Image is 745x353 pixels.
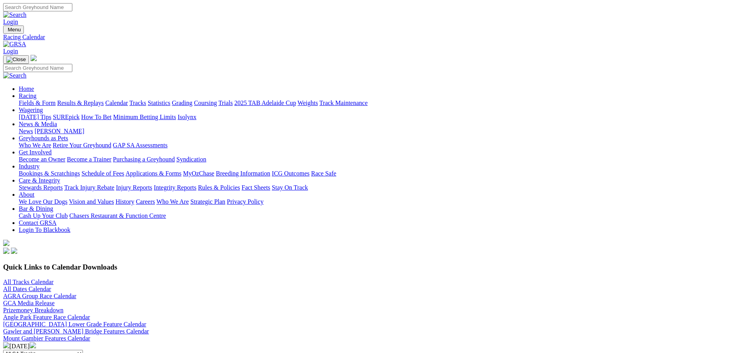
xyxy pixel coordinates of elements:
[19,170,80,177] a: Bookings & Scratchings
[53,114,79,120] a: SUREpick
[272,170,309,177] a: ICG Outcomes
[234,100,296,106] a: 2025 TAB Adelaide Cup
[116,184,152,191] a: Injury Reports
[298,100,318,106] a: Weights
[227,198,264,205] a: Privacy Policy
[172,100,192,106] a: Grading
[19,184,63,191] a: Stewards Reports
[19,219,56,226] a: Contact GRSA
[183,170,214,177] a: MyOzChase
[11,248,17,254] img: twitter.svg
[19,121,57,127] a: News & Media
[19,198,67,205] a: We Love Our Dogs
[19,177,60,184] a: Care & Integrity
[64,184,114,191] a: Track Injury Rebate
[19,149,52,156] a: Get Involved
[3,25,24,34] button: Toggle navigation
[19,100,56,106] a: Fields & Form
[19,128,33,134] a: News
[113,142,168,148] a: GAP SA Assessments
[3,279,54,285] a: All Tracks Calendar
[67,156,111,163] a: Become a Trainer
[178,114,196,120] a: Isolynx
[136,198,155,205] a: Careers
[30,342,36,348] img: chevron-right-pager-white.svg
[216,170,270,177] a: Breeding Information
[3,342,742,350] div: [DATE]
[3,342,9,348] img: chevron-left-pager-white.svg
[242,184,270,191] a: Fact Sheets
[113,156,175,163] a: Purchasing a Greyhound
[194,100,217,106] a: Coursing
[320,100,368,106] a: Track Maintenance
[19,100,742,107] div: Racing
[19,114,51,120] a: [DATE] Tips
[3,321,146,328] a: [GEOGRAPHIC_DATA] Lower Grade Feature Calendar
[113,114,176,120] a: Minimum Betting Limits
[3,263,742,272] h3: Quick Links to Calendar Downloads
[218,100,233,106] a: Trials
[19,156,65,163] a: Become an Owner
[3,64,72,72] input: Search
[8,27,21,33] span: Menu
[69,212,166,219] a: Chasers Restaurant & Function Centre
[53,142,111,148] a: Retire Your Greyhound
[3,11,27,18] img: Search
[148,100,171,106] a: Statistics
[19,163,39,170] a: Industry
[19,142,51,148] a: Who We Are
[19,85,34,92] a: Home
[19,135,68,141] a: Greyhounds as Pets
[190,198,225,205] a: Strategic Plan
[6,56,26,63] img: Close
[3,3,72,11] input: Search
[3,248,9,254] img: facebook.svg
[19,92,36,99] a: Racing
[154,184,196,191] a: Integrity Reports
[3,72,27,79] img: Search
[3,240,9,246] img: logo-grsa-white.png
[198,184,240,191] a: Rules & Policies
[115,198,134,205] a: History
[19,128,742,135] div: News & Media
[19,107,43,113] a: Wagering
[3,307,63,313] a: Prizemoney Breakdown
[19,205,53,212] a: Bar & Dining
[3,41,26,48] img: GRSA
[19,114,742,121] div: Wagering
[156,198,189,205] a: Who We Are
[3,328,149,335] a: Gawler and [PERSON_NAME] Bridge Features Calendar
[19,212,742,219] div: Bar & Dining
[19,184,742,191] div: Care & Integrity
[3,55,29,64] button: Toggle navigation
[19,191,34,198] a: About
[19,212,68,219] a: Cash Up Your Club
[272,184,308,191] a: Stay On Track
[3,335,90,342] a: Mount Gambier Features Calendar
[19,226,70,233] a: Login To Blackbook
[34,128,84,134] a: [PERSON_NAME]
[31,55,37,61] img: logo-grsa-white.png
[57,100,104,106] a: Results & Replays
[3,314,90,320] a: Angle Park Feature Race Calendar
[176,156,206,163] a: Syndication
[3,18,18,25] a: Login
[3,293,76,299] a: AGRA Group Race Calendar
[81,170,124,177] a: Schedule of Fees
[19,170,742,177] div: Industry
[311,170,336,177] a: Race Safe
[3,300,55,306] a: GCA Media Release
[3,286,51,292] a: All Dates Calendar
[19,156,742,163] div: Get Involved
[19,142,742,149] div: Greyhounds as Pets
[105,100,128,106] a: Calendar
[69,198,114,205] a: Vision and Values
[81,114,112,120] a: How To Bet
[129,100,146,106] a: Tracks
[3,34,742,41] a: Racing Calendar
[3,48,18,54] a: Login
[126,170,181,177] a: Applications & Forms
[19,198,742,205] div: About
